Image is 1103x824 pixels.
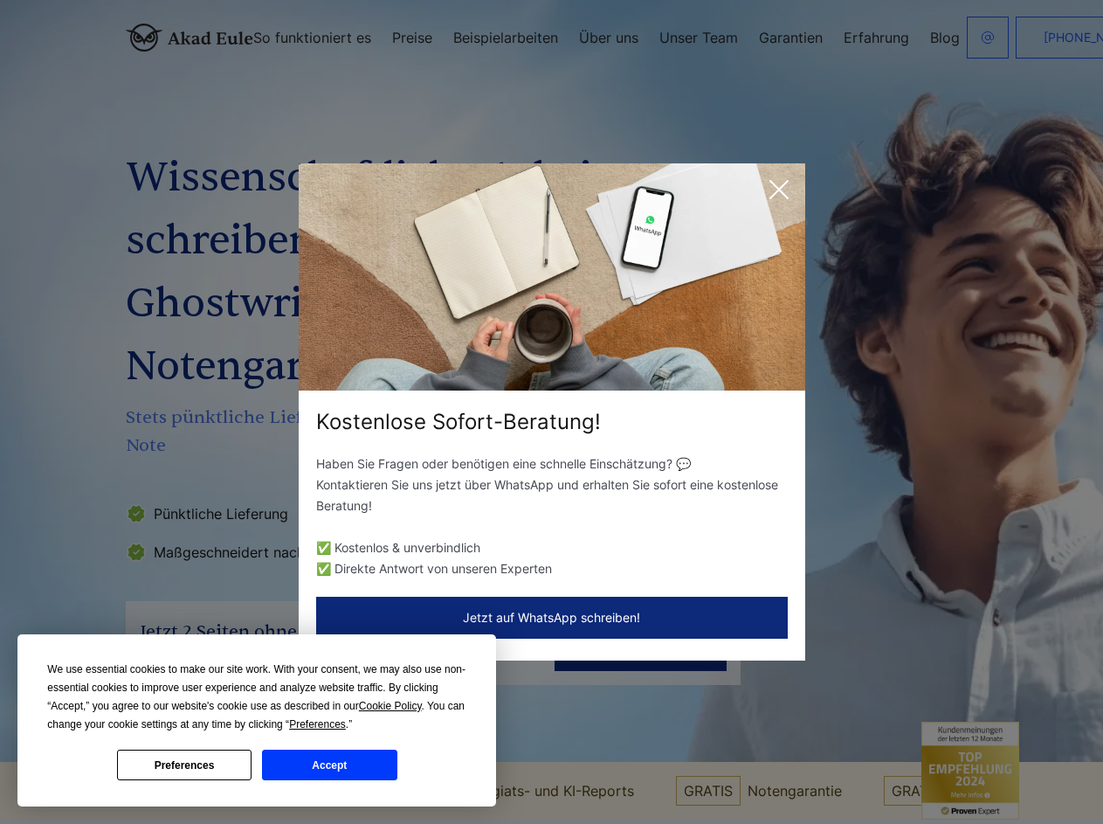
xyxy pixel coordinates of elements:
[659,31,738,45] a: Unser Team
[759,31,823,45] a: Garantien
[299,163,805,391] img: exit
[930,31,960,45] a: Blog
[47,661,466,734] div: We use essential cookies to make our site work. With your consent, we may also use non-essential ...
[126,24,253,52] img: logo
[981,31,995,45] img: email
[299,408,805,436] div: Kostenlose Sofort-Beratung!
[316,537,788,558] li: ✅ Kostenlos & unverbindlich
[453,31,558,45] a: Beispielarbeiten
[253,31,371,45] a: So funktioniert es
[316,597,788,639] button: Jetzt auf WhatsApp schreiben!
[117,750,252,780] button: Preferences
[392,31,432,45] a: Preise
[316,558,788,579] li: ✅ Direkte Antwort von unseren Experten
[262,750,396,780] button: Accept
[844,31,909,45] a: Erfahrung
[289,718,346,731] span: Preferences
[316,454,788,516] p: Haben Sie Fragen oder benötigen eine schnelle Einschätzung? 💬 Kontaktieren Sie uns jetzt über Wha...
[17,634,496,807] div: Cookie Consent Prompt
[359,700,422,712] span: Cookie Policy
[579,31,638,45] a: Über uns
